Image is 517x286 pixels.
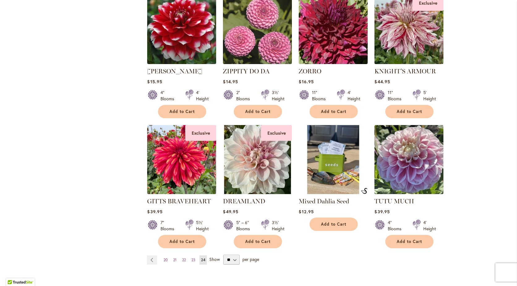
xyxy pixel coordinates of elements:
div: 7" Blooms [160,219,178,232]
div: 3½' Height [272,219,284,232]
a: ZAKARY ROBERT [147,59,216,65]
button: Add to Cart [158,105,206,118]
span: Add to Cart [397,109,422,114]
img: GITTS BRAVEHEART [147,125,216,194]
img: DREAMLAND [223,125,292,194]
span: Add to Cart [321,222,346,227]
div: 4' Height [348,89,360,102]
span: Add to Cart [169,239,195,244]
div: 2" Blooms [236,89,254,102]
span: $39.95 [147,209,162,214]
a: Mixed Dahlia Seed [299,197,349,205]
span: $49.95 [223,209,238,214]
a: [PERSON_NAME] [147,67,202,75]
img: Mixed Dahlia Seed [299,125,368,194]
div: 11" Blooms [312,89,329,102]
span: Add to Cart [245,109,271,114]
button: Add to Cart [310,105,358,118]
a: 21 [172,255,178,265]
button: Add to Cart [310,218,358,231]
span: $16.95 [299,79,314,84]
div: 11" Blooms [388,89,405,102]
span: 23 [191,258,195,262]
span: Add to Cart [169,109,195,114]
span: $15.95 [147,79,162,84]
a: ZIPPITY DO DA [223,59,292,65]
img: Mixed Dahlia Seed [361,188,368,194]
span: 22 [182,258,186,262]
img: Tutu Much [374,125,443,194]
div: 4" Blooms [388,219,405,232]
div: 5' Height [423,89,436,102]
span: $14.95 [223,79,238,84]
a: GITTS BRAVEHEART Exclusive [147,189,216,195]
div: 4' Height [423,219,436,232]
a: ZIPPITY DO DA [223,67,270,75]
span: per page [242,256,259,262]
span: $12.95 [299,209,314,214]
span: $39.95 [374,209,390,214]
a: Zorro [299,59,368,65]
div: 5½' Height [196,219,209,232]
span: Add to Cart [321,109,346,114]
a: KNIGHTS ARMOUR Exclusive [374,59,443,65]
div: Exclusive [185,125,216,141]
span: Add to Cart [245,239,271,244]
span: Show [209,256,220,262]
a: 23 [190,255,197,265]
a: 20 [162,255,169,265]
button: Add to Cart [234,105,282,118]
span: Add to Cart [397,239,422,244]
span: 24 [201,258,205,262]
span: $44.95 [374,79,390,84]
button: Add to Cart [385,105,434,118]
a: GITTS BRAVEHEART [147,197,211,205]
span: 21 [173,258,177,262]
button: Add to Cart [234,235,282,248]
a: Mixed Dahlia Seed Mixed Dahlia Seed [299,189,368,195]
iframe: Launch Accessibility Center [5,264,22,281]
button: Add to Cart [158,235,206,248]
a: DREAMLAND Exclusive [223,189,292,195]
a: TUTU MUCH [374,197,414,205]
a: KNIGHT'S ARMOUR [374,67,436,75]
div: 4" Blooms [160,89,178,102]
span: 20 [164,258,168,262]
button: Add to Cart [385,235,434,248]
div: 3½' Height [272,89,284,102]
div: 4' Height [196,89,209,102]
a: 22 [181,255,187,265]
a: DREAMLAND [223,197,265,205]
a: ZORRO [299,67,321,75]
div: Exclusive [261,125,292,141]
div: 5" – 6" Blooms [236,219,254,232]
a: Tutu Much [374,189,443,195]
